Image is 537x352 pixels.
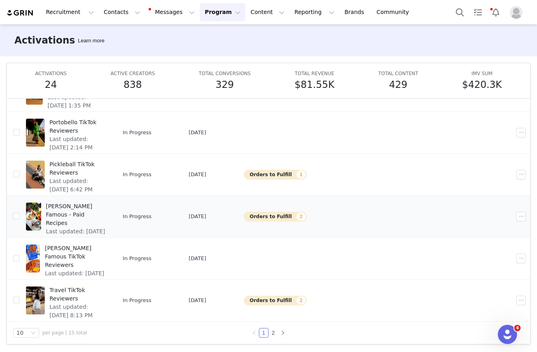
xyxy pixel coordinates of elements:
span: [PERSON_NAME] Famous - Paid Recipes [46,202,105,227]
span: ACTIVE CREATORS [111,71,155,76]
h5: 429 [389,78,408,92]
span: [DATE] [189,296,206,304]
h5: $81.55K [294,78,334,92]
a: Last updated: [DATE] 1:35 PM [26,75,110,107]
button: Recruitment [41,3,99,21]
a: Community [372,3,418,21]
a: Tasks [469,3,487,21]
button: Search [451,3,469,21]
span: Travel TikTok Reviewers [50,286,105,303]
span: Last updated: [DATE] 8:13 PM [50,303,105,320]
button: Program [200,3,245,21]
h5: 24 [45,78,57,92]
iframe: Intercom live chat [498,325,517,344]
button: Reporting [290,3,339,21]
button: Notifications [487,3,505,21]
i: icon: right [280,330,285,335]
li: Previous Page [249,328,259,338]
a: [PERSON_NAME] Famous TikTok ReviewersLast updated: [DATE] 2:16 PM [26,243,110,274]
span: Last updated: [DATE] 2:13 PM [46,227,105,244]
a: Portobello TikTok ReviewersLast updated: [DATE] 2:14 PM [26,117,110,149]
button: Messages [145,3,199,21]
div: 10 [16,328,24,337]
span: TOTAL CONVERSIONS [199,71,251,76]
span: [DATE] [189,171,206,179]
span: IMV SUM [471,71,493,76]
h3: Activations [14,33,75,48]
span: Last updated: [DATE] 2:16 PM [45,269,105,286]
span: [DATE] [189,129,206,137]
button: Orders to Fulfill2 [244,296,307,305]
span: In Progress [123,171,151,179]
span: Last updated: [DATE] 1:35 PM [48,93,105,110]
span: Last updated: [DATE] 6:42 PM [50,177,105,194]
span: [DATE] [189,255,206,263]
span: TOTAL REVENUE [295,71,334,76]
h5: $420.3K [462,78,502,92]
div: Tooltip anchor [76,37,106,45]
a: 1 [259,328,268,337]
span: Last updated: [DATE] 2:14 PM [50,135,105,152]
a: Pickleball TikTok ReviewersLast updated: [DATE] 6:42 PM [26,159,110,191]
span: In Progress [123,255,151,263]
li: 1 [259,328,268,338]
button: Orders to Fulfill1 [244,170,307,179]
i: icon: left [252,330,257,335]
span: [PERSON_NAME] Famous TikTok Reviewers [45,244,105,269]
h5: 838 [123,78,142,92]
span: per page | 15 total [42,329,87,336]
a: 2 [269,328,278,337]
span: [DATE] [189,213,206,221]
button: Orders to Fulfill2 [244,212,307,221]
span: In Progress [123,296,151,304]
span: Pickleball TikTok Reviewers [50,160,105,177]
button: Contacts [99,3,145,21]
i: icon: down [31,330,36,336]
a: [PERSON_NAME] Famous - Paid RecipesLast updated: [DATE] 2:13 PM [26,201,110,233]
a: Travel TikTok ReviewersLast updated: [DATE] 8:13 PM [26,284,110,316]
img: grin logo [6,9,34,17]
span: In Progress [123,129,151,137]
button: Content [246,3,289,21]
span: 4 [514,325,521,331]
span: TOTAL CONTENT [378,71,418,76]
li: Next Page [278,328,288,338]
span: ACTIVATIONS [35,71,67,76]
span: Portobello TikTok Reviewers [50,118,105,135]
li: 2 [268,328,278,338]
h5: 329 [216,78,234,92]
img: placeholder-profile.jpg [510,6,523,19]
a: Brands [340,3,371,21]
span: In Progress [123,213,151,221]
button: Profile [505,6,531,19]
